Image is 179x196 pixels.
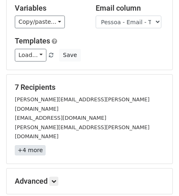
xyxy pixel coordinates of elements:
iframe: Chat Widget [138,157,179,196]
a: Templates [15,36,50,45]
small: [EMAIL_ADDRESS][DOMAIN_NAME] [15,115,106,121]
a: Copy/paste... [15,16,65,28]
a: Load... [15,49,46,62]
h5: Advanced [15,177,164,186]
h5: Email column [96,4,164,13]
h5: Variables [15,4,83,13]
h5: 7 Recipients [15,83,164,92]
a: +4 more [15,145,46,155]
button: Save [59,49,80,62]
small: [PERSON_NAME][EMAIL_ADDRESS][PERSON_NAME][DOMAIN_NAME] [15,124,149,140]
small: [PERSON_NAME][EMAIL_ADDRESS][PERSON_NAME][DOMAIN_NAME] [15,96,149,112]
